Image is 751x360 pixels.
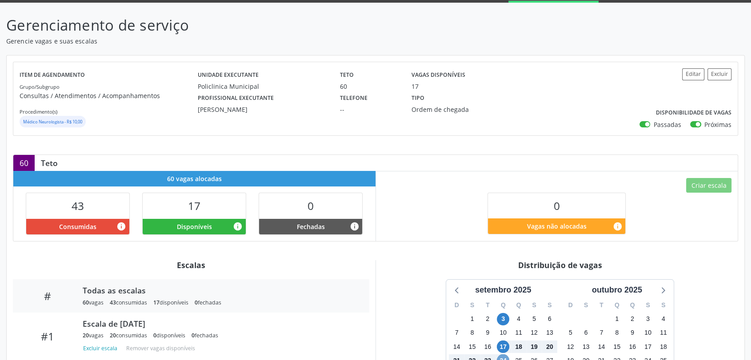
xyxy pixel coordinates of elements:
span: domingo, 7 de setembro de 2025 [451,327,463,339]
label: Disponibilidade de vagas [656,106,731,120]
label: Teto [340,68,354,82]
div: #1 [19,330,76,343]
div: fechadas [192,332,218,339]
span: quarta-feira, 3 de setembro de 2025 [497,313,509,325]
div: S [527,298,542,312]
div: S [464,298,480,312]
div: Q [495,298,511,312]
div: Q [511,298,527,312]
div: D [449,298,464,312]
div: disponíveis [153,332,185,339]
span: Consumidas [59,222,96,231]
div: S [578,298,594,312]
span: sábado, 6 de setembro de 2025 [543,313,556,325]
span: quinta-feira, 16 de outubro de 2025 [626,340,639,353]
div: consumidas [110,332,147,339]
label: Profissional executante [198,91,274,105]
span: sexta-feira, 3 de outubro de 2025 [642,313,654,325]
button: Criar escala [686,178,731,193]
span: 17 [153,299,160,306]
div: disponíveis [153,299,188,306]
span: quarta-feira, 17 de setembro de 2025 [497,340,509,353]
div: vagas [83,299,104,306]
div: 17 [411,82,419,91]
span: 0 [153,332,156,339]
div: Todas as escalas [83,285,357,295]
small: Procedimento(s) [20,108,57,115]
span: Fechadas [297,222,325,231]
span: 43 [72,198,84,213]
div: Q [609,298,625,312]
span: segunda-feira, 1 de setembro de 2025 [466,313,479,325]
span: terça-feira, 9 de setembro de 2025 [481,327,494,339]
div: 60 vagas alocadas [13,171,375,186]
div: T [594,298,609,312]
div: setembro 2025 [471,284,535,296]
span: 0 [195,299,198,306]
div: Escala de [DATE] [83,319,357,328]
div: Q [625,298,640,312]
span: quinta-feira, 2 de outubro de 2025 [626,313,639,325]
div: S [640,298,656,312]
span: domingo, 12 de outubro de 2025 [564,340,577,353]
span: Vagas não alocadas [527,222,587,231]
span: terça-feira, 2 de setembro de 2025 [481,313,494,325]
p: Gerencie vagas e suas escalas [6,36,523,46]
span: 17 [188,198,200,213]
button: Editar [682,68,704,80]
span: Disponíveis [177,222,212,231]
div: S [542,298,557,312]
span: terça-feira, 7 de outubro de 2025 [595,327,607,339]
i: Quantidade de vagas restantes do teto de vagas [612,222,622,231]
span: domingo, 5 de outubro de 2025 [564,327,577,339]
i: Vagas alocadas que possuem marcações associadas [116,222,126,231]
span: sábado, 11 de outubro de 2025 [657,327,670,339]
div: Policlinica Municipal [198,82,328,91]
div: 60 [340,82,399,91]
span: sábado, 20 de setembro de 2025 [543,340,556,353]
span: 0 [554,198,560,213]
div: vagas [83,332,104,339]
label: Unidade executante [198,68,259,82]
div: # [19,289,76,302]
span: 43 [110,299,116,306]
div: Distribuição de vagas [382,260,739,270]
span: segunda-feira, 15 de setembro de 2025 [466,340,479,353]
span: sábado, 13 de setembro de 2025 [543,327,556,339]
span: terça-feira, 16 de setembro de 2025 [481,340,494,353]
div: fechadas [195,299,221,306]
span: quinta-feira, 18 de setembro de 2025 [512,340,525,353]
label: Telefone [340,91,368,105]
small: Grupo/Subgrupo [20,83,60,90]
span: domingo, 14 de setembro de 2025 [451,340,463,353]
button: Excluir escala [83,342,121,354]
label: Item de agendamento [20,68,85,82]
p: Consultas / Atendimentos / Acompanhamentos [20,91,198,100]
span: sexta-feira, 12 de setembro de 2025 [528,327,540,339]
span: sábado, 18 de outubro de 2025 [657,340,670,353]
span: sábado, 4 de outubro de 2025 [657,313,670,325]
div: D [563,298,578,312]
span: segunda-feira, 8 de setembro de 2025 [466,327,479,339]
span: 0 [192,332,195,339]
div: Ordem de chegada [411,105,506,114]
i: Vagas alocadas e sem marcações associadas [233,222,243,231]
i: Vagas alocadas e sem marcações associadas que tiveram sua disponibilidade fechada [349,222,359,231]
div: outubro 2025 [588,284,646,296]
div: T [480,298,495,312]
div: Teto [35,158,64,168]
span: segunda-feira, 13 de outubro de 2025 [580,340,592,353]
div: S [655,298,671,312]
span: quarta-feira, 8 de outubro de 2025 [611,327,623,339]
small: Médico Neurologista - R$ 10,00 [23,119,82,125]
button: Excluir [707,68,731,80]
p: Gerenciamento de serviço [6,14,523,36]
div: -- [340,105,399,114]
div: consumidas [110,299,147,306]
span: sexta-feira, 10 de outubro de 2025 [642,327,654,339]
span: sexta-feira, 5 de setembro de 2025 [528,313,540,325]
span: quarta-feira, 15 de outubro de 2025 [611,340,623,353]
label: Vagas disponíveis [411,68,465,82]
span: quinta-feira, 4 de setembro de 2025 [512,313,525,325]
label: Tipo [411,91,424,105]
